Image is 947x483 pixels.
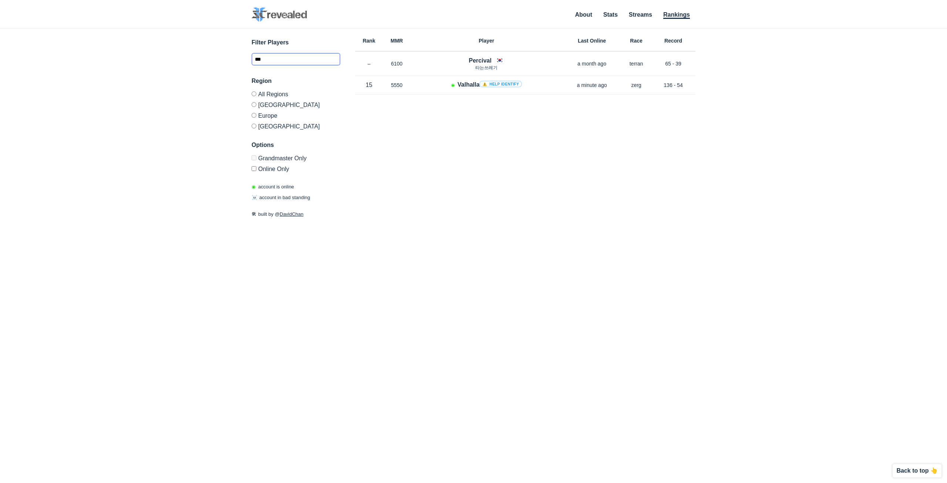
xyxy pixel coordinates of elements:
[651,38,695,43] h6: Record
[252,141,340,150] h3: Options
[651,60,695,67] p: 65 - 39
[252,113,256,118] input: Europe
[252,163,340,172] label: Only show accounts currently laddering
[621,81,651,89] p: zerg
[252,38,340,47] h3: Filter Players
[629,11,652,18] a: Streams
[355,38,383,43] h6: Rank
[475,65,498,70] span: 타는쓰레기
[383,81,411,89] p: 5550
[603,11,618,18] a: Stats
[252,121,340,130] label: [GEOGRAPHIC_DATA]
[252,166,256,171] input: Online Only
[451,83,455,88] span: Account is laddering
[562,60,621,67] p: a month ago
[621,38,651,43] h6: Race
[252,195,257,200] span: ☠️
[252,77,340,85] h3: Region
[411,38,562,43] h6: Player
[896,468,938,474] p: Back to top 👆
[458,80,522,89] h4: Valhalla
[252,183,294,191] p: account is online
[252,102,256,107] input: [GEOGRAPHIC_DATA]
[383,38,411,43] h6: MMR
[355,81,383,89] p: 15
[252,211,256,217] span: 🛠
[562,81,621,89] p: a minute ago
[252,155,340,163] label: Only Show accounts currently in Grandmaster
[383,60,411,67] p: 6100
[252,184,256,189] span: ◉
[252,99,340,110] label: [GEOGRAPHIC_DATA]
[621,60,651,67] p: terran
[663,11,690,19] a: Rankings
[252,211,340,218] p: built by @
[252,155,256,160] input: Grandmaster Only
[280,211,303,217] a: DavidChan
[355,60,383,67] p: –
[479,81,522,87] a: ⚠️ Help identify
[651,81,695,89] p: 136 - 54
[252,91,256,96] input: All Regions
[252,91,340,99] label: All Regions
[252,7,307,22] img: SC2 Revealed
[252,110,340,121] label: Europe
[575,11,592,18] a: About
[252,194,310,201] p: account in bad standing
[562,38,621,43] h6: Last Online
[469,56,491,65] h4: Percival
[252,124,256,128] input: [GEOGRAPHIC_DATA]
